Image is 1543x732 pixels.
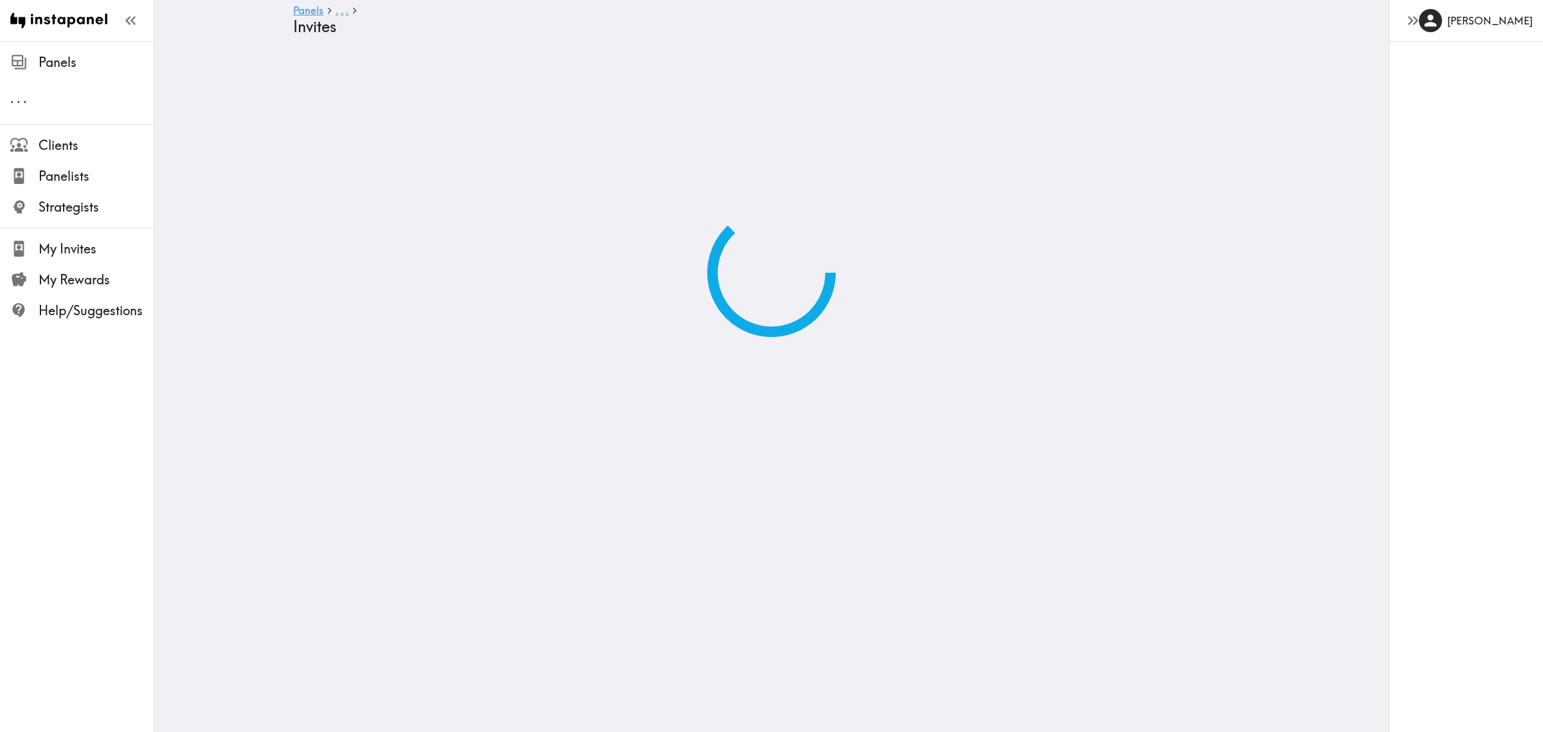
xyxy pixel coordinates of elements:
span: . [346,4,348,17]
span: My Invites [39,240,154,258]
span: . [336,4,338,17]
span: Clients [39,136,154,154]
a: ... [336,5,348,17]
span: My Rewards [39,271,154,289]
a: Panels [293,5,323,17]
h6: [PERSON_NAME] [1447,14,1533,28]
span: Panelists [39,167,154,185]
span: . [10,90,14,106]
span: Help/Suggestions [39,302,154,320]
span: Strategists [39,198,154,216]
span: . [23,90,27,106]
span: Panels [39,53,154,71]
span: . [17,90,21,106]
h4: Invites [293,17,1240,36]
span: . [341,4,343,17]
